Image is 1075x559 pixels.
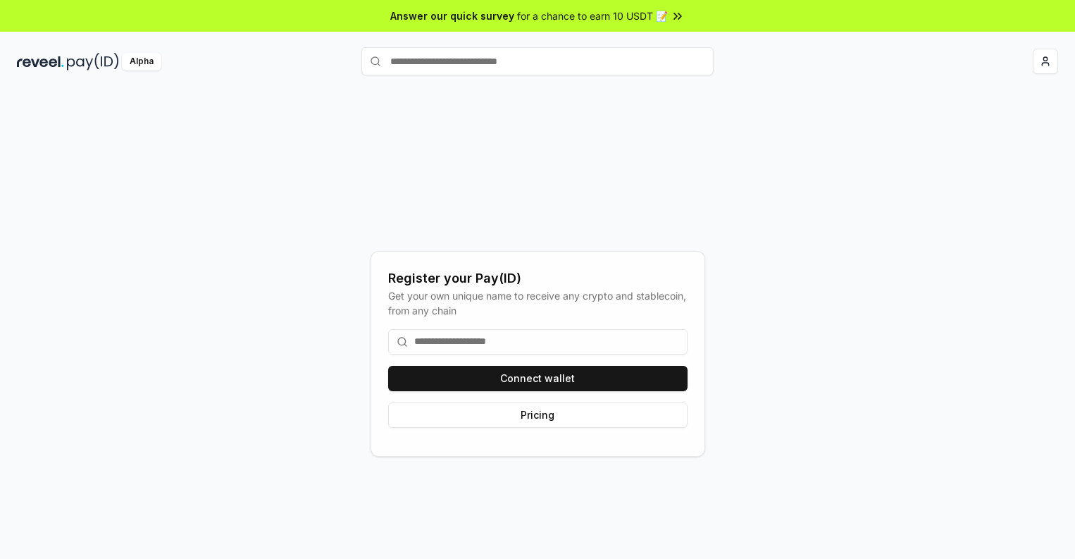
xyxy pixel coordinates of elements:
img: pay_id [67,53,119,70]
span: Answer our quick survey [390,8,514,23]
img: reveel_dark [17,53,64,70]
div: Alpha [122,53,161,70]
div: Register your Pay(ID) [388,269,688,288]
div: Get your own unique name to receive any crypto and stablecoin, from any chain [388,288,688,318]
button: Pricing [388,403,688,428]
span: for a chance to earn 10 USDT 📝 [517,8,668,23]
button: Connect wallet [388,366,688,391]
